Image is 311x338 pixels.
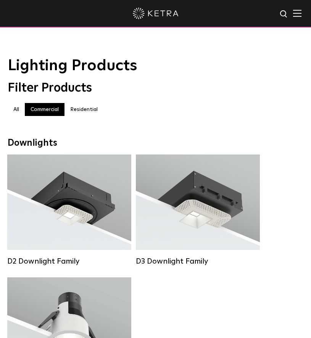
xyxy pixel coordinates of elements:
[136,155,260,266] a: D3 Downlight Family Lumen Output:700 / 900 / 1100Colors:White / Black / Silver / Bronze / Paintab...
[133,8,179,19] img: ketra-logo-2019-white
[136,257,260,266] div: D3 Downlight Family
[279,10,289,19] img: search icon
[64,103,103,116] label: Residential
[8,58,137,73] span: Lighting Products
[8,81,303,95] div: Filter Products
[8,103,25,116] label: All
[8,138,303,149] div: Downlights
[7,155,131,266] a: D2 Downlight Family Lumen Output:1200Colors:White / Black / Gloss Black / Silver / Bronze / Silve...
[25,103,64,116] label: Commercial
[7,257,131,266] div: D2 Downlight Family
[293,10,301,17] img: Hamburger%20Nav.svg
